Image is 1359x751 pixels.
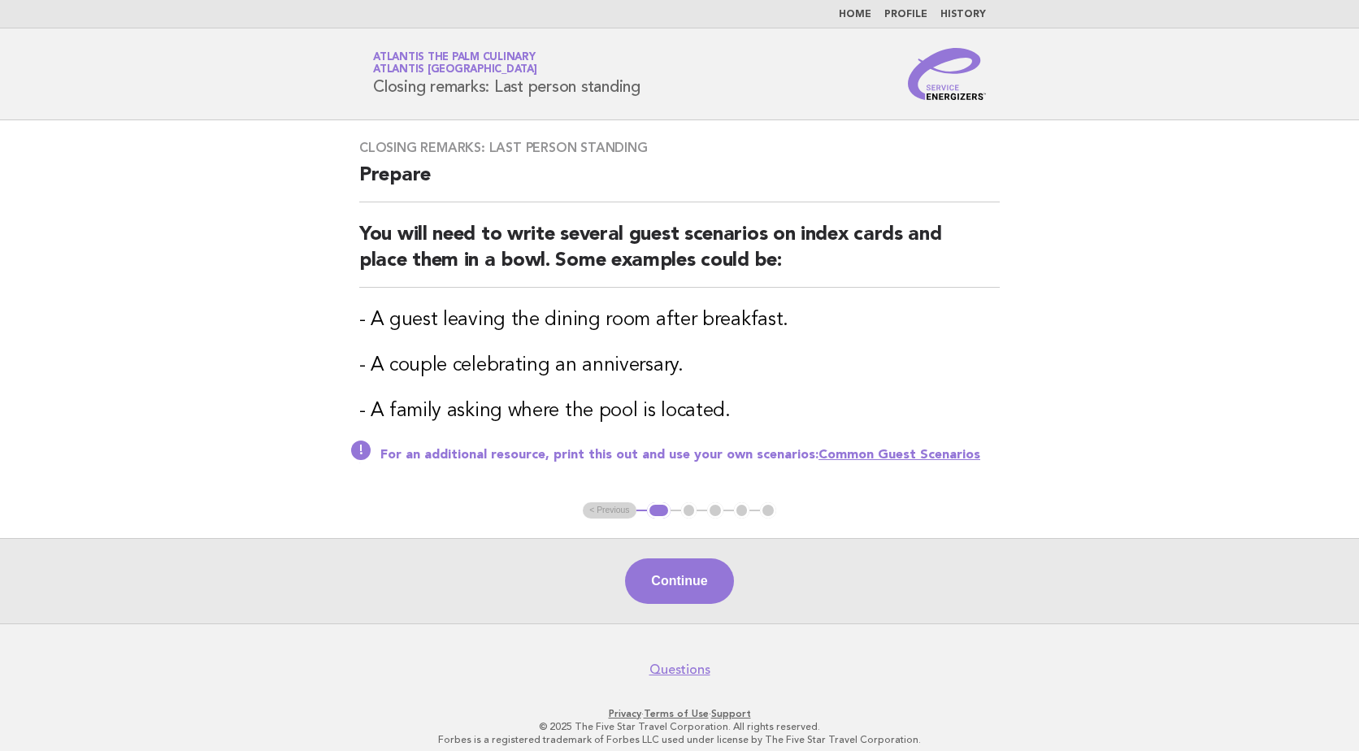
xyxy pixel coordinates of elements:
p: For an additional resource, print this out and use your own scenarios: [380,447,1000,463]
p: Forbes is a registered trademark of Forbes LLC used under license by The Five Star Travel Corpora... [182,733,1177,746]
a: Terms of Use [644,708,709,719]
p: © 2025 The Five Star Travel Corporation. All rights reserved. [182,720,1177,733]
a: Questions [649,662,710,678]
span: Atlantis [GEOGRAPHIC_DATA] [373,65,537,76]
h2: Prepare [359,163,1000,202]
h3: - A couple celebrating an anniversary. [359,353,1000,379]
h3: - A guest leaving the dining room after breakfast. [359,307,1000,333]
img: Service Energizers [908,48,986,100]
button: Continue [625,558,733,604]
a: Support [711,708,751,719]
h3: Closing remarks: Last person standing [359,140,1000,156]
p: · · [182,707,1177,720]
h3: - A family asking where the pool is located. [359,398,1000,424]
a: Privacy [609,708,641,719]
h2: You will need to write several guest scenarios on index cards and place them in a bowl. Some exam... [359,222,1000,288]
h1: Closing remarks: Last person standing [373,53,640,95]
a: Profile [884,10,927,20]
a: Atlantis The Palm CulinaryAtlantis [GEOGRAPHIC_DATA] [373,52,537,75]
a: Home [839,10,871,20]
a: History [940,10,986,20]
button: 1 [647,502,671,519]
a: Common Guest Scenarios [818,449,980,462]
